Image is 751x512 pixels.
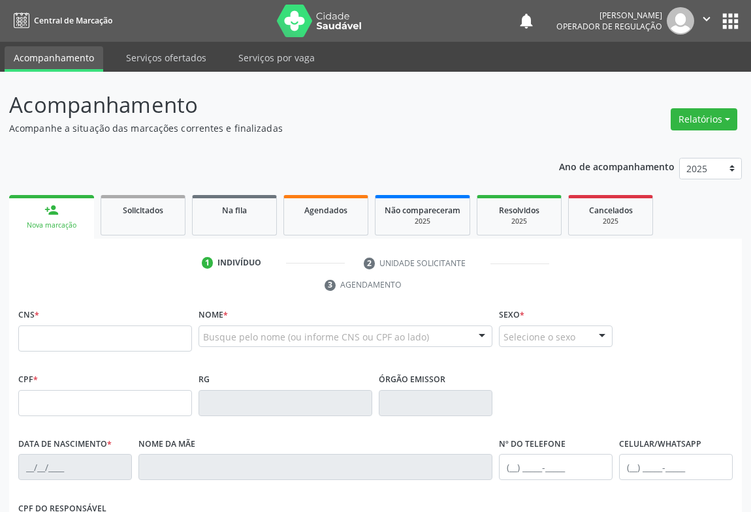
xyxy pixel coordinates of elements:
label: Órgão emissor [379,370,445,390]
label: Nome [199,305,228,325]
div: 2025 [578,217,643,226]
span: Resolvidos [499,205,539,216]
label: RG [199,370,210,390]
span: Central de Marcação [34,15,112,26]
i:  [699,12,714,26]
div: [PERSON_NAME] [556,10,662,21]
p: Acompanhamento [9,89,522,121]
label: CNS [18,305,39,325]
label: Data de nascimento [18,434,112,455]
span: Busque pelo nome (ou informe CNS ou CPF ao lado) [203,330,429,344]
button: notifications [517,12,535,30]
img: img [667,7,694,35]
a: Serviços ofertados [117,46,216,69]
p: Acompanhe a situação das marcações correntes e finalizadas [9,121,522,135]
span: Na fila [222,205,247,216]
span: Selecione o sexo [503,330,575,344]
div: 2025 [385,217,460,226]
span: Operador de regulação [556,21,662,32]
div: Indivíduo [217,257,261,269]
div: 2025 [487,217,552,226]
a: Serviços por vaga [229,46,324,69]
p: Ano de acompanhamento [559,158,675,174]
input: (__) _____-_____ [499,454,613,480]
label: Nome da mãe [138,434,195,455]
button: Relatórios [671,108,737,130]
button:  [694,7,719,35]
span: Cancelados [589,205,633,216]
div: 1 [202,257,214,269]
label: Nº do Telefone [499,434,566,455]
span: Solicitados [123,205,163,216]
a: Acompanhamento [5,46,103,72]
div: person_add [44,203,59,217]
a: Central de Marcação [9,10,112,31]
span: Não compareceram [385,205,460,216]
input: (__) _____-_____ [619,454,733,480]
span: Agendados [304,205,347,216]
label: Sexo [499,305,524,325]
input: __/__/____ [18,454,132,480]
label: Celular/WhatsApp [619,434,701,455]
button: apps [719,10,742,33]
div: Nova marcação [18,220,85,230]
label: CPF [18,370,38,390]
